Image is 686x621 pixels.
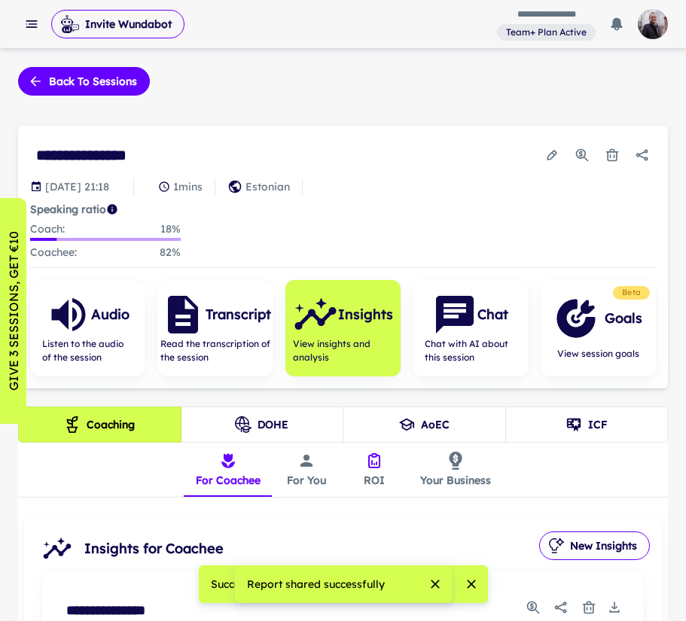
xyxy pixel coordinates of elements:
[285,280,401,376] button: InsightsView insights and analysis
[160,244,181,261] p: 82 %
[578,596,600,619] button: Delete
[539,537,650,552] span: Generate new variation of insights
[629,142,656,169] button: Share session
[293,337,393,364] span: View insights and analysis
[106,203,118,215] svg: Coach/coachee ideal ratio of speaking is roughly 20:80. Mentor/mentee ideal ratio of speaking is ...
[569,142,596,169] button: Usage Statistics
[616,287,647,299] span: Beta
[461,574,482,595] button: close
[343,406,506,443] button: AoEC
[539,531,650,560] button: New Insights
[497,24,596,39] span: View and manage your current plan and billing details.
[505,406,669,443] button: ICF
[18,406,181,443] button: Coaching
[84,538,539,559] span: Insights for Coachee
[206,304,271,325] h6: Transcript
[538,142,566,169] button: Edit session
[42,337,133,364] span: Listen to the audio of the session
[91,304,130,325] h6: Audio
[18,67,150,96] button: Back to sessions
[547,594,575,621] button: Share report
[425,574,446,595] button: close
[541,280,656,376] button: GoalsView session goals
[184,443,273,497] button: For Coachee
[18,406,668,443] div: theme selection
[30,202,106,216] strong: Speaking ratio
[5,231,23,391] p: GIVE 3 SESSIONS, GET €10
[157,280,273,376] button: TranscriptRead the transcription of the session
[184,443,503,497] div: insights tabs
[30,280,145,376] button: AudioListen to the audio of the session
[30,221,65,238] p: Coach :
[599,142,626,169] button: Delete session
[247,570,385,598] div: Report shared successfully
[51,10,184,38] button: Invite Wundabot
[211,570,449,598] div: Successfully shared with c@[DOMAIN_NAME]
[477,304,508,325] h6: Chat
[413,280,528,376] button: ChatChat with AI about this session
[605,308,642,329] h6: Goals
[45,178,109,195] p: Session date
[340,443,408,497] button: ROI
[603,596,626,619] button: Download
[425,337,516,364] span: Chat with AI about this session
[160,221,181,238] p: 18 %
[497,23,596,41] a: View and manage your current plan and billing details.
[245,178,290,195] p: Estonian
[638,9,668,39] img: photoURL
[408,443,503,497] button: Your Business
[273,443,340,497] button: For You
[181,406,344,443] button: DOHE
[160,337,271,364] span: Read the transcription of the session
[51,9,184,39] span: Invite Wundabot to record a meeting
[553,347,642,361] span: View session goals
[522,596,544,619] button: Usage Statistics
[30,244,77,261] p: Coachee :
[338,304,393,325] h6: Insights
[173,178,203,195] p: 1 mins
[500,26,593,39] span: Team+ Plan Active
